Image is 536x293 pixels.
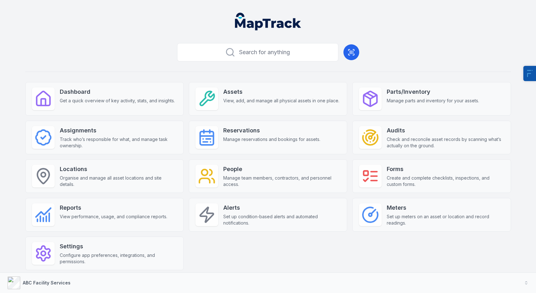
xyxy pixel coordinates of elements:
[223,87,339,96] strong: Assets
[387,165,504,174] strong: Forms
[189,159,347,193] a: PeopleManage team members, contractors, and personnel access.
[352,82,511,116] a: Parts/InventoryManage parts and inventory for your assets.
[60,203,167,212] strong: Reports
[387,203,504,212] strong: Meters
[60,98,175,104] span: Get a quick overview of key activity, stats, and insights.
[239,48,290,57] span: Search for anything
[25,82,184,116] a: DashboardGet a quick overview of key activity, stats, and insights.
[223,136,320,143] span: Manage reservations and bookings for assets.
[387,213,504,226] span: Set up meters on an asset or location and record readings.
[189,82,347,116] a: AssetsView, add, and manage all physical assets in one place.
[352,198,511,232] a: MetersSet up meters on an asset or location and record readings.
[189,121,347,154] a: ReservationsManage reservations and bookings for assets.
[387,136,504,149] span: Check and reconcile asset records by scanning what’s actually on the ground.
[387,98,479,104] span: Manage parts and inventory for your assets.
[60,165,177,174] strong: Locations
[60,242,177,251] strong: Settings
[25,198,184,232] a: ReportsView performance, usage, and compliance reports.
[387,175,504,188] span: Create and complete checklists, inspections, and custom forms.
[352,159,511,193] a: FormsCreate and complete checklists, inspections, and custom forms.
[25,237,184,270] a: SettingsConfigure app preferences, integrations, and permissions.
[23,280,71,285] strong: ABC Facility Services
[189,198,347,232] a: AlertsSet up condition-based alerts and automated notifications.
[25,121,184,154] a: AssignmentsTrack who’s responsible for what, and manage task ownership.
[60,213,167,220] span: View performance, usage, and compliance reports.
[223,98,339,104] span: View, add, and manage all physical assets in one place.
[223,213,341,226] span: Set up condition-based alerts and automated notifications.
[177,43,338,61] button: Search for anything
[225,13,311,30] nav: Global
[223,175,341,188] span: Manage team members, contractors, and personnel access.
[223,203,341,212] strong: Alerts
[60,175,177,188] span: Organise and manage all asset locations and site details.
[223,126,320,135] strong: Reservations
[25,159,184,193] a: LocationsOrganise and manage all asset locations and site details.
[387,87,479,96] strong: Parts/Inventory
[60,252,177,265] span: Configure app preferences, integrations, and permissions.
[352,121,511,154] a: AuditsCheck and reconcile asset records by scanning what’s actually on the ground.
[60,126,177,135] strong: Assignments
[387,126,504,135] strong: Audits
[223,165,341,174] strong: People
[60,87,175,96] strong: Dashboard
[60,136,177,149] span: Track who’s responsible for what, and manage task ownership.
